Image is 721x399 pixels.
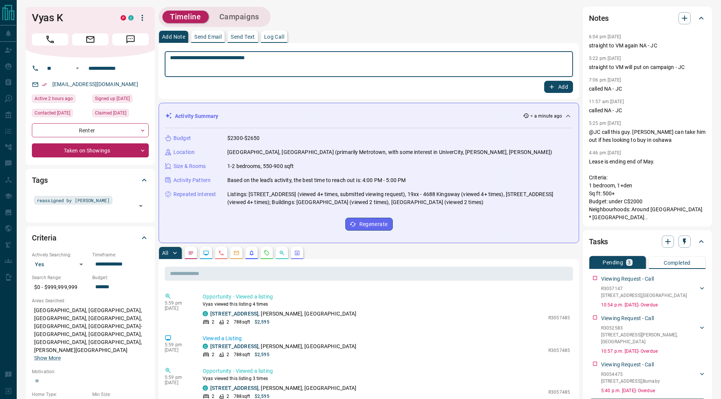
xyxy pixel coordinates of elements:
h2: Tasks [589,236,608,248]
a: [EMAIL_ADDRESS][DOMAIN_NAME] [52,81,138,87]
div: Renter [32,123,149,137]
p: Send Email [194,34,222,39]
p: R3057147 [601,285,687,292]
p: Viewed a Listing [203,335,570,342]
p: $2,595 [255,319,269,325]
p: Listings: [STREET_ADDRESS] (viewed 4+ times, submitted viewing request), 19xx - 4688 Kingsway (vi... [227,190,573,206]
div: Mon Oct 13 2025 [32,94,88,105]
div: Fri Dec 03 2021 [92,94,149,105]
p: 5:59 pm [165,300,191,306]
div: property.ca [121,15,126,20]
p: 5:25 pm [DATE] [589,121,621,126]
p: Add Note [162,34,185,39]
p: [DATE] [165,380,191,385]
p: All [162,250,168,256]
p: Send Text [231,34,255,39]
svg: Notes [188,250,194,256]
span: Contacted [DATE] [35,109,70,117]
p: 10:57 p.m. [DATE] - Overdue [601,348,706,355]
p: , [PERSON_NAME], [GEOGRAPHIC_DATA] [210,342,357,350]
p: 6:04 pm [DATE] [589,34,621,39]
div: condos.ca [203,311,208,316]
button: Timeline [162,11,209,23]
p: Completed [664,260,691,265]
span: Signed up [DATE] [95,95,130,102]
p: 1-2 bedrooms, 550-900 sqft [227,162,294,170]
p: 4:46 pm [DATE] [589,150,621,156]
button: Show More [34,354,61,362]
span: Email [72,33,109,46]
p: Lease is ending end of May. Criteria: 1 bedroom, 1+den Sq ft: 500+ Budget: under C$2000 Neighbour... [589,158,706,221]
p: Location [173,148,195,156]
p: [DATE] [165,347,191,353]
div: Yes [32,258,88,270]
p: @JC call this guy. [PERSON_NAME] can take him out if hes looking to buy in oshawa [589,128,706,144]
a: [STREET_ADDRESS] [210,385,258,391]
p: 5:40 p.m. [DATE] - Overdue [601,387,706,394]
a: [STREET_ADDRESS] [210,311,258,317]
div: R3057147[STREET_ADDRESS],[GEOGRAPHIC_DATA] [601,284,706,300]
p: 2 [227,319,229,325]
div: Notes [589,9,706,27]
p: 11:57 am [DATE] [589,99,624,104]
p: Budget: [92,274,149,281]
p: 2 [212,319,214,325]
p: Opportunity - Viewed a listing [203,367,570,375]
svg: Opportunities [279,250,285,256]
div: Sun Dec 22 2024 [32,109,88,119]
p: Opportunity - Viewed a listing [203,293,570,301]
span: Active 2 hours ago [35,95,73,102]
div: R3052583[STREET_ADDRESS][PERSON_NAME],[GEOGRAPHIC_DATA] [601,323,706,347]
p: [GEOGRAPHIC_DATA], [GEOGRAPHIC_DATA] (primarily Metrotown, with some interest in UniverCity, [PER... [227,148,552,156]
div: Criteria [32,229,149,247]
p: called NA - JC [589,85,706,93]
p: Search Range: [32,274,88,281]
p: $0 - $999,999,999 [32,281,88,294]
p: , [PERSON_NAME], [GEOGRAPHIC_DATA] [210,384,357,392]
div: Tags [32,171,149,189]
div: R3054475[STREET_ADDRESS],Burnaby [601,369,706,386]
p: [DATE] [165,306,191,311]
p: 5:22 pm [DATE] [589,56,621,61]
span: Claimed [DATE] [95,109,126,117]
p: called NA - JC [589,107,706,115]
svg: Email Verified [42,82,47,87]
button: Open [135,201,146,211]
h1: Vyas K [32,12,109,24]
p: straight to VM again NA - JC [589,42,706,50]
p: [STREET_ADDRESS][PERSON_NAME] , [GEOGRAPHIC_DATA] [601,331,698,345]
p: 3 [628,260,631,265]
p: Log Call [264,34,284,39]
p: 788 sqft [234,351,250,358]
p: Based on the lead's activity, the best time to reach out is: 4:00 PM - 5:00 PM [227,176,406,184]
p: Viewing Request - Call [601,275,654,283]
svg: Listing Alerts [249,250,255,256]
span: Call [32,33,68,46]
p: Areas Searched: [32,297,149,304]
p: Activity Summary [175,112,218,120]
p: 788 sqft [234,319,250,325]
div: Taken on Showings [32,143,149,157]
p: [STREET_ADDRESS] , [GEOGRAPHIC_DATA] [601,292,687,299]
p: $2,595 [255,351,269,358]
svg: Agent Actions [294,250,300,256]
p: 5:59 pm [165,342,191,347]
p: Vyas viewed this listing 3 times [203,375,570,382]
p: Vyas viewed this listing 4 times [203,301,570,308]
p: Pending [603,260,623,265]
p: Budget [173,134,191,142]
div: Tasks [589,232,706,251]
p: Size & Rooms [173,162,206,170]
p: Min Size: [92,391,149,398]
button: Open [73,64,82,73]
p: straight to VM will put on campaign - JC [589,63,706,71]
p: 2 [212,351,214,358]
p: Viewing Request - Call [601,314,654,322]
p: 7:06 pm [DATE] [589,77,621,83]
h2: Criteria [32,232,57,244]
p: < a minute ago [531,113,562,119]
button: Add [544,81,573,93]
span: Message [112,33,149,46]
div: condos.ca [203,385,208,391]
p: R3057485 [548,347,570,354]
